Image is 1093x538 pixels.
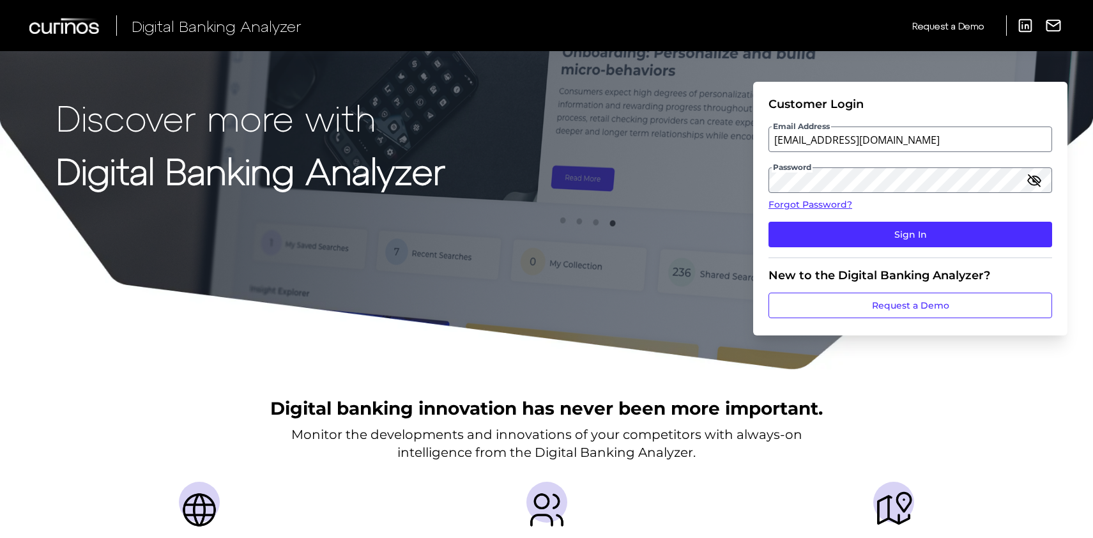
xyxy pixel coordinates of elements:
p: Monitor the developments and innovations of your competitors with always-on intelligence from the... [291,426,802,461]
img: Countries [179,489,220,530]
span: Email Address [772,121,831,132]
a: Forgot Password? [768,198,1052,211]
img: Journeys [873,489,914,530]
button: Sign In [768,222,1052,247]
img: Curinos [29,18,101,34]
h2: Digital banking innovation has never been more important. [270,396,823,420]
span: Request a Demo [912,20,984,31]
div: Customer Login [768,97,1052,111]
div: New to the Digital Banking Analyzer? [768,268,1052,282]
a: Request a Demo [768,293,1052,318]
span: Password [772,162,813,173]
a: Request a Demo [912,15,984,36]
strong: Digital Banking Analyzer [56,149,445,192]
p: Discover more with [56,97,445,137]
span: Digital Banking Analyzer [132,17,302,35]
img: Providers [526,489,567,530]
